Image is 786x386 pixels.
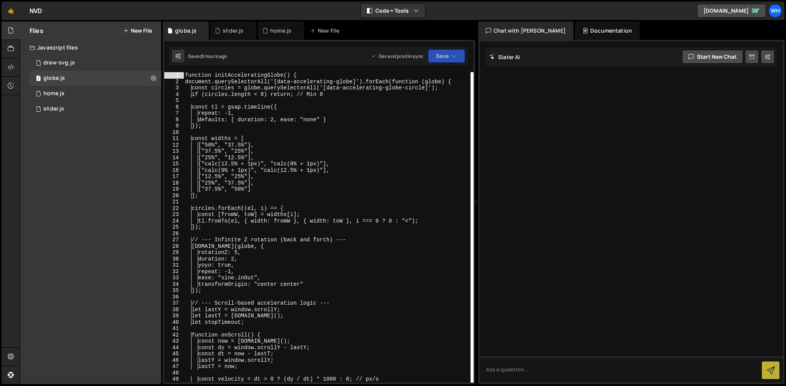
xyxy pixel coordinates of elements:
button: Code + Tools [361,4,425,18]
div: slider.js [223,27,243,35]
div: 39 [164,313,184,319]
div: 9 [164,123,184,129]
div: 45 [164,351,184,357]
div: home.js [270,27,291,35]
div: 15719/47724.js [30,101,161,117]
div: 43 [164,338,184,345]
div: 42 [164,332,184,338]
div: globe.js [175,27,196,35]
div: 46 [164,357,184,364]
div: 35 [164,287,184,294]
div: 41 [164,325,184,332]
div: 18 [164,180,184,186]
div: 19 [164,186,184,193]
div: 17 [164,173,184,180]
div: 12 [164,142,184,148]
div: Documentation [575,21,640,40]
div: 3 [164,85,184,91]
div: 15719/47954.js [30,71,161,86]
button: Start new chat [682,50,743,64]
div: Chat with [PERSON_NAME] [478,21,573,40]
div: 7 [164,110,184,117]
div: 32 [164,269,184,275]
div: 27 [164,237,184,243]
div: 10 [164,129,184,136]
span: 1 [36,76,41,82]
div: 33 [164,275,184,281]
div: Javascript files [20,40,161,55]
div: 38 [164,307,184,313]
a: [DOMAIN_NAME] [697,4,766,18]
div: 15 [164,161,184,167]
div: 37 [164,300,184,307]
div: 15719/47215.js [30,55,161,71]
div: 5 hours ago [202,53,227,59]
div: 47 [164,363,184,370]
div: draw-svg.js [43,59,75,66]
div: 15719/47265.js [30,86,161,101]
button: New File [123,28,152,34]
div: NVD [30,6,42,15]
div: 34 [164,281,184,288]
div: 20 [164,193,184,199]
button: Save [428,49,465,63]
div: 14 [164,155,184,161]
div: 26 [164,231,184,237]
div: 23 [164,211,184,218]
div: 30 [164,256,184,262]
div: 5 [164,97,184,104]
div: 21 [164,199,184,205]
div: New File [310,27,342,35]
div: globe.js [43,75,65,82]
div: 48 [164,370,184,376]
div: 6 [164,104,184,111]
div: Saved [188,53,227,59]
div: 36 [164,294,184,300]
div: 16 [164,167,184,174]
div: 40 [164,319,184,326]
div: 31 [164,262,184,269]
div: 1 [164,72,184,79]
div: slider.js [43,106,64,112]
h2: Slater AI [490,53,520,61]
div: 49 [164,376,184,383]
div: 25 [164,224,184,231]
div: 11 [164,135,184,142]
div: 24 [164,218,184,224]
a: Wh [768,4,782,18]
div: 4 [164,91,184,98]
div: 8 [164,117,184,123]
div: 2 [164,79,184,85]
div: 28 [164,243,184,250]
div: Dev and prod in sync [371,53,423,59]
h2: Files [30,26,43,35]
div: 13 [164,148,184,155]
div: home.js [43,90,64,97]
div: 22 [164,205,184,212]
a: 🤙 [2,2,20,20]
div: 44 [164,345,184,351]
div: 29 [164,249,184,256]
